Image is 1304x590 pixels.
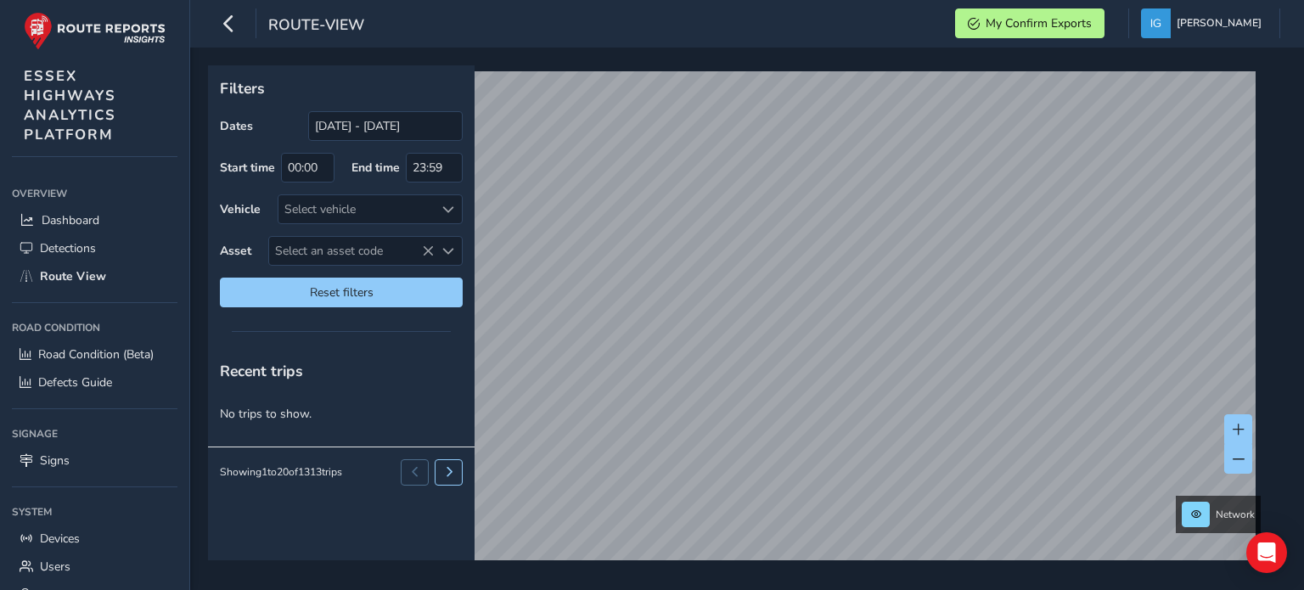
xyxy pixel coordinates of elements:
[24,12,166,50] img: rr logo
[220,278,463,307] button: Reset filters
[351,160,400,176] label: End time
[42,212,99,228] span: Dashboard
[268,14,364,38] span: route-view
[12,340,177,368] a: Road Condition (Beta)
[233,284,450,301] span: Reset filters
[986,15,1092,31] span: My Confirm Exports
[12,499,177,525] div: System
[1216,508,1255,521] span: Network
[220,201,261,217] label: Vehicle
[12,447,177,475] a: Signs
[12,553,177,581] a: Users
[434,237,462,265] div: Select an asset code
[208,393,475,435] p: No trips to show.
[12,421,177,447] div: Signage
[12,525,177,553] a: Devices
[40,268,106,284] span: Route View
[38,346,154,362] span: Road Condition (Beta)
[12,234,177,262] a: Detections
[1177,8,1262,38] span: [PERSON_NAME]
[220,118,253,134] label: Dates
[12,315,177,340] div: Road Condition
[40,559,70,575] span: Users
[38,374,112,391] span: Defects Guide
[220,243,251,259] label: Asset
[12,368,177,396] a: Defects Guide
[220,77,463,99] p: Filters
[12,206,177,234] a: Dashboard
[1141,8,1171,38] img: diamond-layout
[278,195,434,223] div: Select vehicle
[1246,532,1287,573] div: Open Intercom Messenger
[269,237,434,265] span: Select an asset code
[214,71,1256,580] canvas: Map
[955,8,1104,38] button: My Confirm Exports
[1141,8,1267,38] button: [PERSON_NAME]
[220,160,275,176] label: Start time
[24,66,116,144] span: ESSEX HIGHWAYS ANALYTICS PLATFORM
[220,361,303,381] span: Recent trips
[40,452,70,469] span: Signs
[12,262,177,290] a: Route View
[40,531,80,547] span: Devices
[40,240,96,256] span: Detections
[12,181,177,206] div: Overview
[220,465,342,479] div: Showing 1 to 20 of 1313 trips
